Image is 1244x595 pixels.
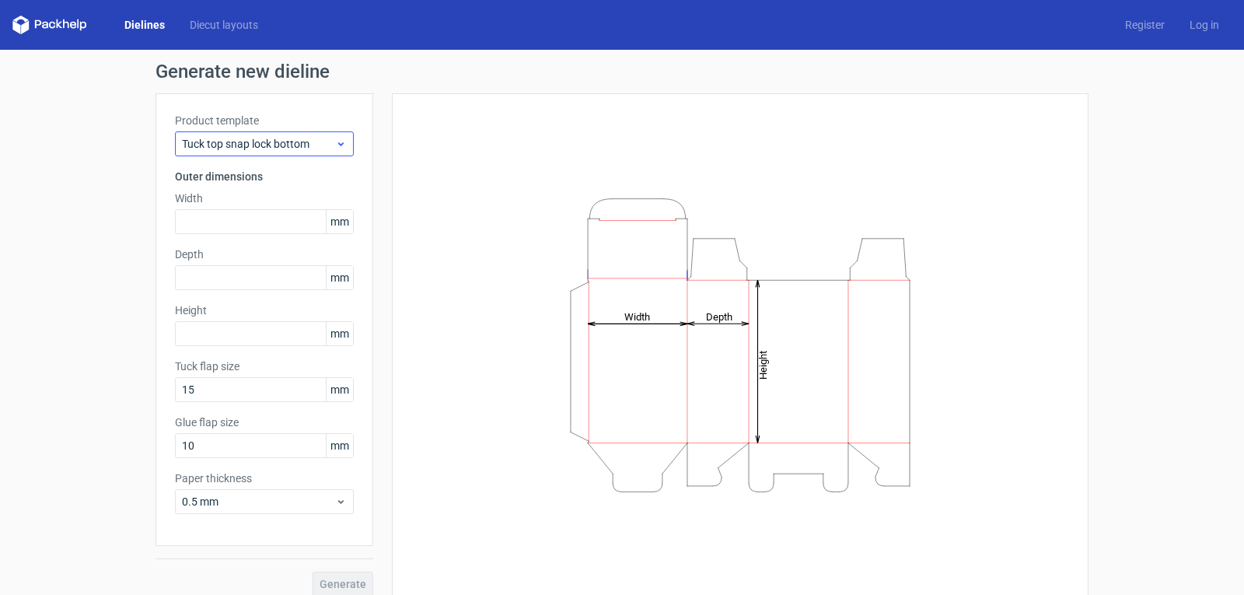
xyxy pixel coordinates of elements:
[175,113,354,128] label: Product template
[175,471,354,486] label: Paper thickness
[112,17,177,33] a: Dielines
[177,17,271,33] a: Diecut layouts
[175,247,354,262] label: Depth
[326,266,353,289] span: mm
[1113,17,1177,33] a: Register
[624,310,650,322] tspan: Width
[182,494,335,509] span: 0.5 mm
[175,415,354,430] label: Glue flap size
[706,310,732,322] tspan: Depth
[175,359,354,374] label: Tuck flap size
[175,191,354,206] label: Width
[175,303,354,318] label: Height
[757,350,769,379] tspan: Height
[175,169,354,184] h3: Outer dimensions
[326,378,353,401] span: mm
[326,210,353,233] span: mm
[182,136,335,152] span: Tuck top snap lock bottom
[1177,17,1232,33] a: Log in
[326,434,353,457] span: mm
[155,62,1088,81] h1: Generate new dieline
[326,322,353,345] span: mm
